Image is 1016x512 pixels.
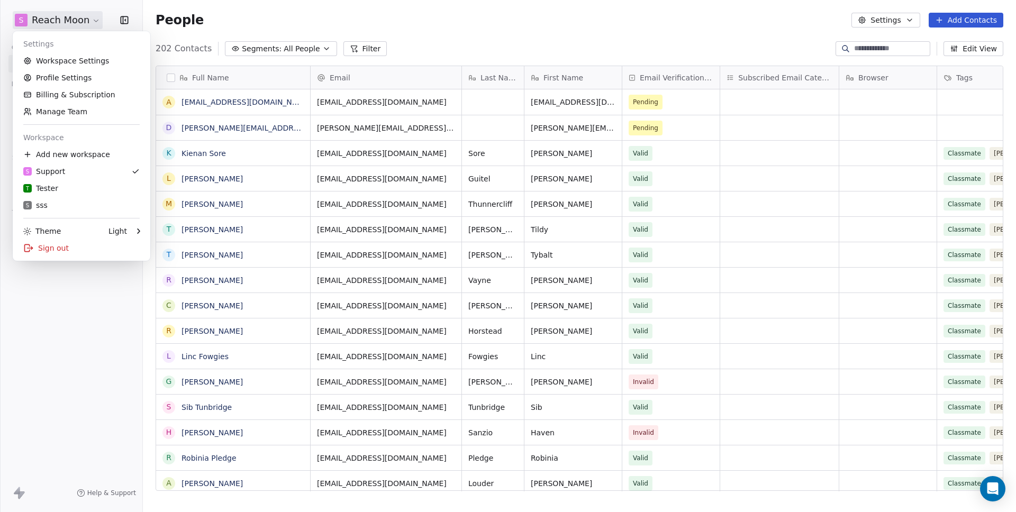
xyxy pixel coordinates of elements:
div: Tester [23,183,58,194]
div: Sign out [17,240,146,257]
a: Manage Team [17,103,146,120]
div: Add new workspace [17,146,146,163]
a: Billing & Subscription [17,86,146,103]
span: T [26,185,29,193]
div: Settings [17,35,146,52]
a: Workspace Settings [17,52,146,69]
div: Support [23,166,65,177]
div: sss [23,200,48,211]
div: Workspace [17,129,146,146]
span: s [26,202,29,209]
span: S [26,168,29,176]
div: Theme [23,226,61,236]
div: Light [108,226,127,236]
a: Profile Settings [17,69,146,86]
